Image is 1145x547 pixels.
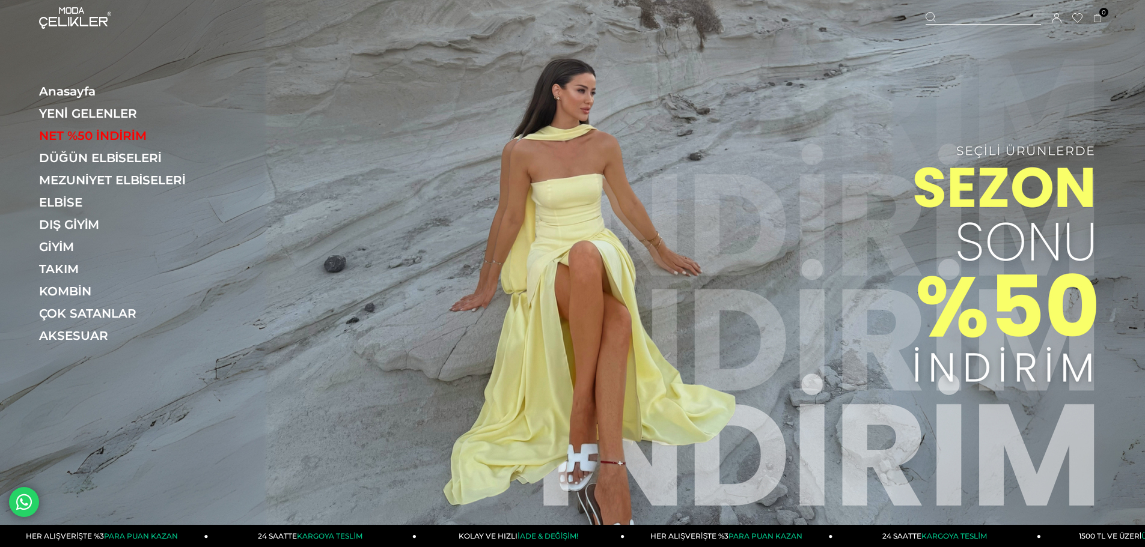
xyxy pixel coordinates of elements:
span: PARA PUAN KAZAN [728,531,802,540]
span: KARGOYA TESLİM [921,531,986,540]
a: 24 SAATTEKARGOYA TESLİM [209,525,417,547]
a: 24 SAATTEKARGOYA TESLİM [833,525,1041,547]
span: PARA PUAN KAZAN [104,531,178,540]
span: İADE & DEĞİŞİM! [518,531,578,540]
a: ELBİSE [39,195,204,210]
a: Anasayfa [39,84,204,98]
a: NET %50 İNDİRİM [39,128,204,143]
a: 0 [1093,14,1102,23]
span: 0 [1099,8,1108,17]
img: logo [39,7,111,29]
a: KOLAY VE HIZLIİADE & DEĞİŞİM! [417,525,624,547]
span: KARGOYA TESLİM [297,531,362,540]
a: DIŞ GİYİM [39,217,204,232]
a: AKSESUAR [39,328,204,343]
a: YENİ GELENLER [39,106,204,121]
a: DÜĞÜN ELBİSELERİ [39,151,204,165]
a: HER ALIŞVERİŞTE %3PARA PUAN KAZAN [624,525,832,547]
a: TAKIM [39,262,204,276]
a: KOMBİN [39,284,204,298]
a: ÇOK SATANLAR [39,306,204,321]
a: GİYİM [39,240,204,254]
a: MEZUNİYET ELBİSELERİ [39,173,204,187]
